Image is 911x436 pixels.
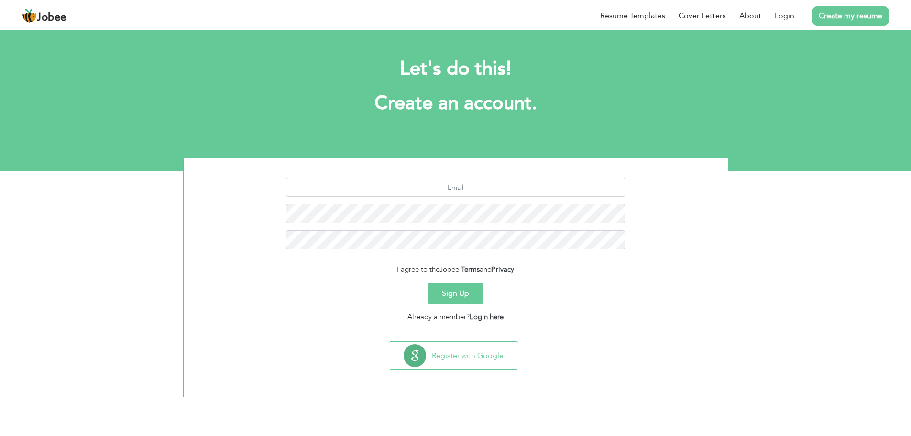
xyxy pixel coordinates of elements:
a: Login here [470,312,504,322]
img: jobee.io [22,8,37,23]
span: Jobee [439,265,459,274]
div: Already a member? [191,312,721,323]
span: Jobee [37,12,66,23]
a: Privacy [492,265,514,274]
a: Cover Letters [679,10,726,22]
button: Register with Google [389,342,518,369]
input: Email [286,178,625,197]
button: Sign Up [428,283,483,304]
h1: Create an account. [198,91,714,116]
a: Jobee [22,8,66,23]
a: Resume Templates [600,10,665,22]
a: Login [775,10,794,22]
div: I agree to the and [191,264,721,275]
a: Create my resume [812,6,889,26]
a: Terms [461,265,480,274]
h2: Let's do this! [198,56,714,81]
a: About [739,10,761,22]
